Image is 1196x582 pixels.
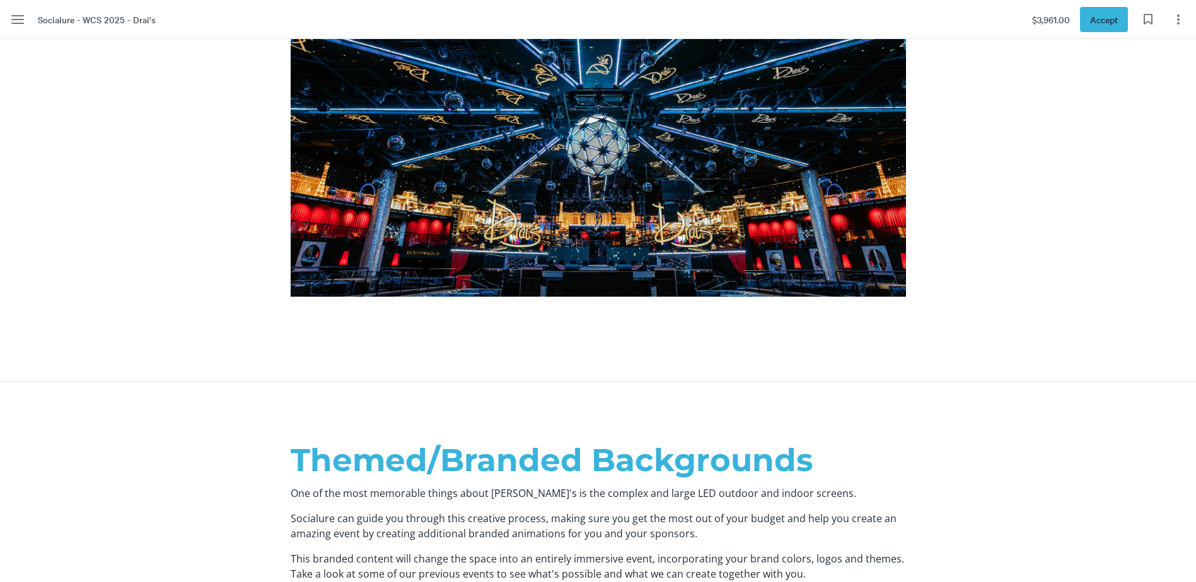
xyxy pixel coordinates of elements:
[291,486,906,511] p: One of the most memorable things about [PERSON_NAME]'s is the complex and large LED outdoor and i...
[1090,13,1118,26] span: Accept
[291,441,813,479] span: Themed/Branded Backgrounds
[38,13,156,26] span: Socialure - WCS 2025 - Drai's
[1032,13,1070,26] span: $3,961.00
[1166,7,1191,32] button: Page options
[1080,7,1128,32] button: Accept
[5,7,30,32] button: Menu
[291,511,906,551] p: Socialure can guide you through this creative process, making sure you get the most out of your b...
